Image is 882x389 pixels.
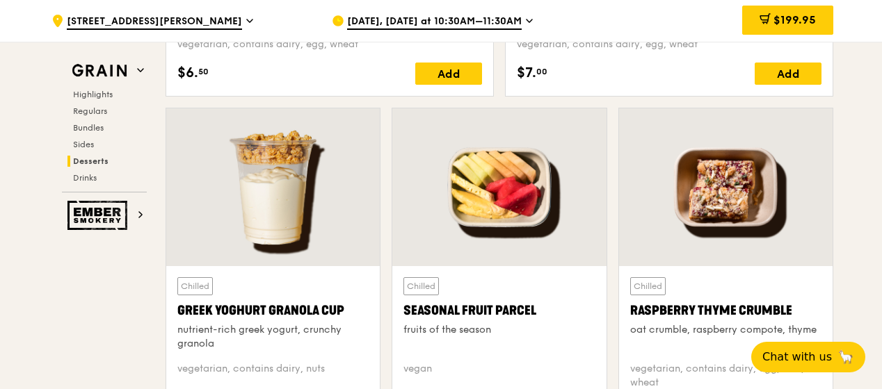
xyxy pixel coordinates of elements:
[517,63,536,83] span: $7.
[73,173,97,183] span: Drinks
[177,63,198,83] span: $6.
[755,63,821,85] div: Add
[773,13,816,26] span: $199.95
[536,66,547,77] span: 00
[73,156,109,166] span: Desserts
[198,66,209,77] span: 50
[403,277,439,295] div: Chilled
[403,323,595,337] div: fruits of the season
[67,58,131,83] img: Grain web logo
[73,140,94,149] span: Sides
[73,123,104,133] span: Bundles
[67,15,242,30] span: [STREET_ADDRESS][PERSON_NAME]
[403,301,595,320] div: Seasonal Fruit Parcel
[630,277,666,295] div: Chilled
[751,342,865,372] button: Chat with us🦙
[837,349,854,365] span: 🦙
[73,106,107,116] span: Regulars
[177,277,213,295] div: Chilled
[67,201,131,230] img: Ember Smokery web logo
[630,301,821,320] div: Raspberry Thyme Crumble
[177,323,369,351] div: nutrient-rich greek yogurt, crunchy granola
[415,63,482,85] div: Add
[177,38,482,51] div: vegetarian, contains dairy, egg, wheat
[347,15,522,30] span: [DATE], [DATE] at 10:30AM–11:30AM
[177,301,369,320] div: Greek Yoghurt Granola Cup
[73,90,113,99] span: Highlights
[762,349,832,365] span: Chat with us
[517,38,821,51] div: vegetarian, contains dairy, egg, wheat
[630,323,821,337] div: oat crumble, raspberry compote, thyme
